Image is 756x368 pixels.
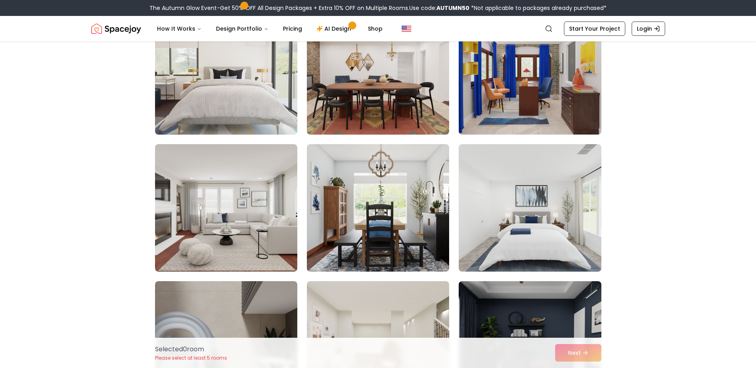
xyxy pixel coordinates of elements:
a: AI Design [310,21,360,37]
a: Shop [361,21,389,37]
p: Selected 0 room [155,345,227,354]
span: Use code: [409,4,469,12]
img: Room room-63 [459,144,601,272]
img: Room room-59 [307,7,449,135]
b: AUTUMN50 [436,4,469,12]
span: *Not applicable to packages already purchased* [469,4,607,12]
nav: Global [91,16,665,41]
img: Room room-61 [155,144,297,272]
a: Login [632,22,665,36]
button: How It Works [151,21,208,37]
nav: Main [151,21,389,37]
img: Room room-60 [459,7,601,135]
img: United States [402,24,411,33]
p: Please select at least 5 rooms [155,355,227,361]
a: Pricing [277,21,308,37]
img: Spacejoy Logo [91,21,141,37]
button: Design Portfolio [210,21,275,37]
img: Room room-62 [307,144,449,272]
div: The Autumn Glow Event-Get 50% OFF All Design Packages + Extra 10% OFF on Multiple Rooms. [149,4,607,12]
a: Start Your Project [564,22,625,36]
a: Spacejoy [91,21,141,37]
img: Room room-58 [155,7,297,135]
